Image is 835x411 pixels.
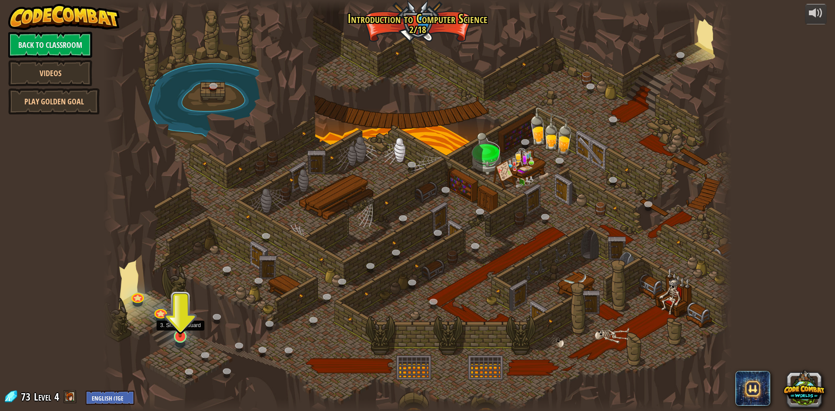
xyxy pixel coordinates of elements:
[54,390,59,404] span: 4
[8,4,120,30] img: CodeCombat - Learn how to code by playing a game
[805,4,827,24] button: Adjust volume
[34,390,51,404] span: Level
[21,390,33,404] span: 73
[8,88,100,114] a: Play Golden Goal
[8,60,92,86] a: Videos
[172,299,189,337] img: level-banner-started.png
[8,32,92,58] a: Back to Classroom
